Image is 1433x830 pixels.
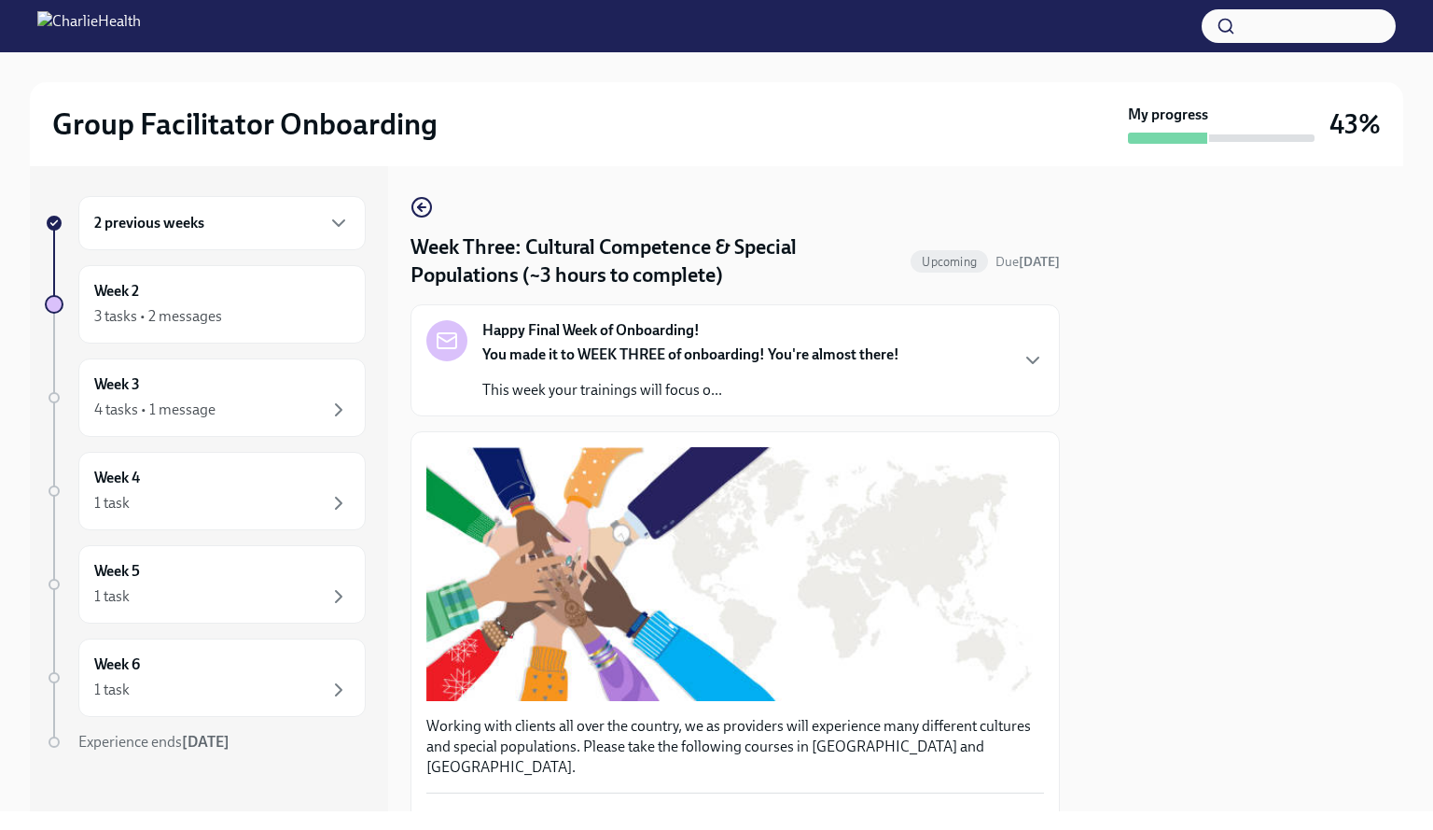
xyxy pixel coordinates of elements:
strong: [DATE] [1019,254,1060,270]
div: 2 previous weeks [78,196,366,250]
p: This week your trainings will focus o... [482,380,899,401]
h2: Group Facilitator Onboarding [52,106,438,143]
h6: Week 6 [94,654,140,675]
a: Week 23 tasks • 2 messages [45,265,366,344]
a: Week 41 task [45,452,366,530]
a: Week 61 task [45,639,366,717]
h6: Week 2 [94,281,139,302]
h6: Week 3 [94,374,140,395]
strong: You made it to WEEK THREE of onboarding! You're almost there! [482,345,899,363]
button: Zoom image [426,447,1044,701]
p: Working with clients all over the country, we as providers will experience many different culture... [426,716,1044,778]
div: 1 task [94,586,130,607]
div: 4 tasks • 1 message [94,400,216,420]
a: Week 51 task [45,545,366,624]
h6: Week 5 [94,561,140,582]
span: Due [995,254,1060,270]
div: 1 task [94,680,130,700]
h6: 2 previous weeks [94,213,204,233]
img: CharlieHealth [37,11,141,41]
div: 1 task [94,493,130,513]
strong: Happy Final Week of Onboarding! [482,320,700,341]
h4: Week Three: Cultural Competence & Special Populations (~3 hours to complete) [410,233,903,289]
span: Upcoming [911,255,988,269]
a: Week 34 tasks • 1 message [45,359,366,437]
span: Experience ends [78,733,230,751]
h6: Week 4 [94,468,140,488]
strong: My progress [1128,105,1208,125]
div: 3 tasks • 2 messages [94,306,222,327]
span: September 23rd, 2025 09:00 [995,253,1060,271]
h3: 43% [1329,107,1381,141]
strong: [DATE] [182,733,230,751]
